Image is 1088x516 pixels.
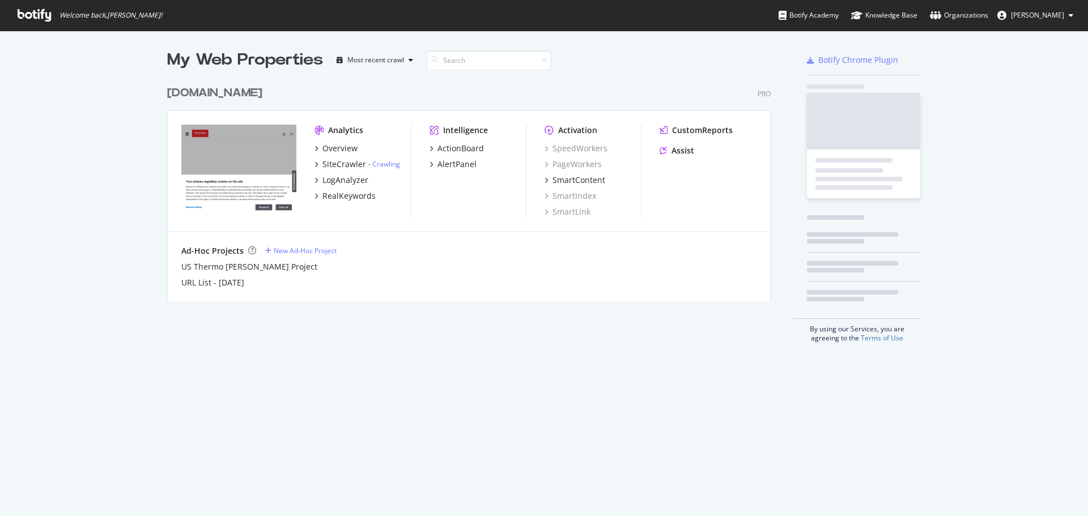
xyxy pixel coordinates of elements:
div: CustomReports [672,125,733,136]
div: SiteCrawler [322,159,366,170]
span: Welcome back, [PERSON_NAME] ! [59,11,162,20]
div: By using our Services, you are agreeing to the [793,318,921,343]
div: LogAnalyzer [322,174,368,186]
div: Ad-Hoc Projects [181,245,244,257]
a: CustomReports [660,125,733,136]
a: PageWorkers [545,159,602,170]
img: thermofisher.com [181,125,296,216]
a: SmartIndex [545,190,596,202]
button: [PERSON_NAME] [988,6,1082,24]
div: New Ad-Hoc Project [274,246,337,255]
div: RealKeywords [322,190,376,202]
a: Terms of Use [861,333,903,343]
span: Genna Carbone [1011,10,1064,20]
a: [DOMAIN_NAME] [167,85,267,101]
div: Botify Academy [779,10,839,21]
div: Assist [671,145,694,156]
a: RealKeywords [314,190,376,202]
div: - [368,159,400,169]
a: Crawling [372,159,400,169]
div: [DOMAIN_NAME] [167,85,262,101]
a: SpeedWorkers [545,143,607,154]
a: LogAnalyzer [314,174,368,186]
div: Knowledge Base [851,10,917,21]
div: Intelligence [443,125,488,136]
a: Botify Chrome Plugin [807,54,898,66]
div: AlertPanel [437,159,477,170]
div: Pro [758,89,771,99]
a: SmartContent [545,174,605,186]
a: ActionBoard [430,143,484,154]
div: Analytics [328,125,363,136]
a: AlertPanel [430,159,477,170]
div: Botify Chrome Plugin [818,54,898,66]
a: New Ad-Hoc Project [265,246,337,255]
a: SmartLink [545,206,590,218]
div: Organizations [930,10,988,21]
a: Assist [660,145,694,156]
button: Most recent crawl [332,51,418,69]
a: Overview [314,143,358,154]
a: URL List - [DATE] [181,277,244,288]
div: My Web Properties [167,49,323,71]
div: Overview [322,143,358,154]
div: Most recent crawl [347,57,404,63]
a: SiteCrawler- Crawling [314,159,400,170]
div: Activation [558,125,597,136]
input: Search [427,50,551,70]
div: SmartContent [552,174,605,186]
div: grid [167,71,780,301]
a: US Thermo [PERSON_NAME] Project [181,261,317,272]
div: ActionBoard [437,143,484,154]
